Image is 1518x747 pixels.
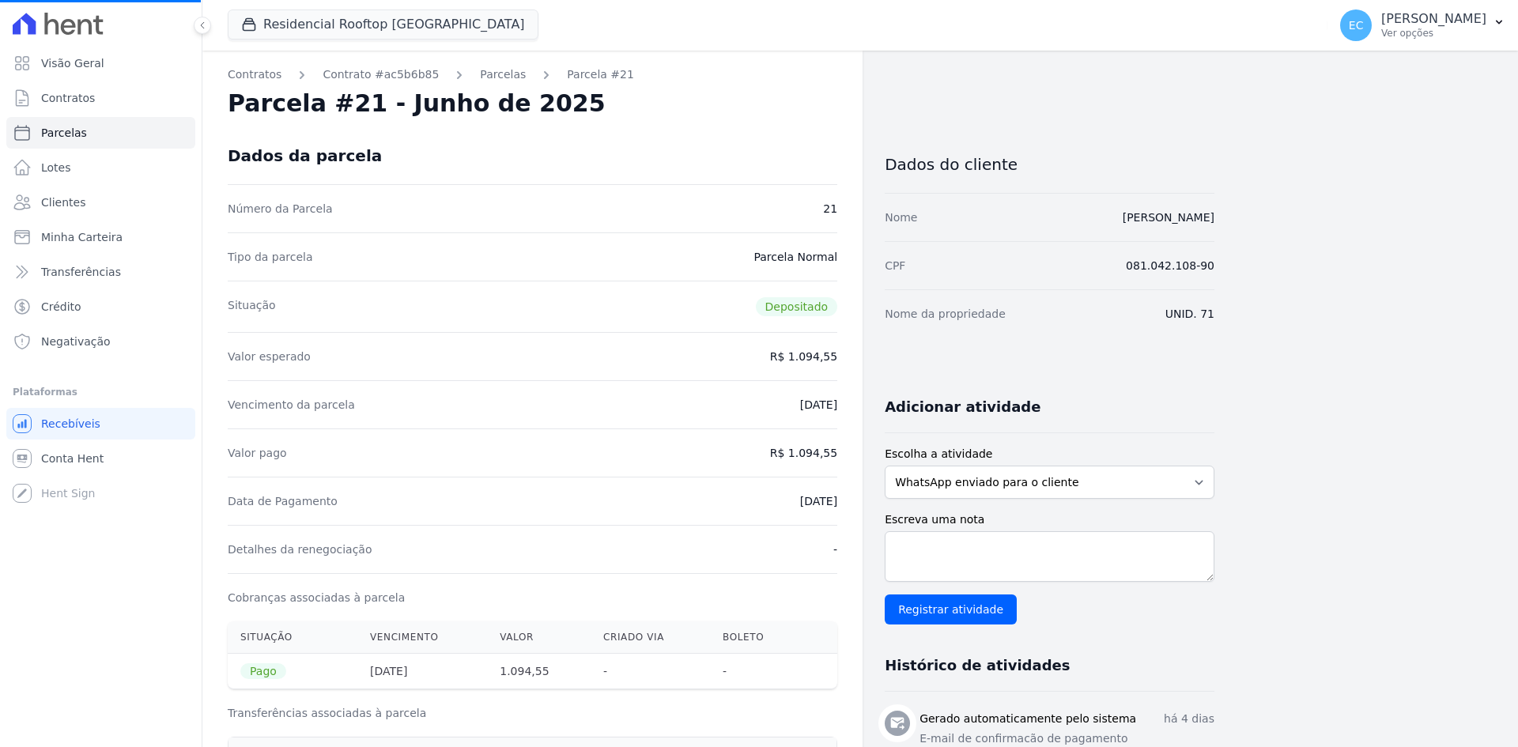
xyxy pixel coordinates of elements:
span: Transferências [41,264,121,280]
span: Visão Geral [41,55,104,71]
p: E-mail de confirmacão de pagamento [919,730,1214,747]
th: Criado via [591,621,710,654]
p: Ver opções [1381,27,1486,40]
span: Crédito [41,299,81,315]
dt: Detalhes da renegociação [228,541,372,557]
h3: Adicionar atividade [885,398,1040,417]
a: Transferências [6,256,195,288]
a: Minha Carteira [6,221,195,253]
div: Plataformas [13,383,189,402]
span: Depositado [756,297,838,316]
a: Parcelas [6,117,195,149]
dt: Vencimento da parcela [228,397,355,413]
dt: Nome [885,209,917,225]
a: Recebíveis [6,408,195,440]
th: Valor [487,621,591,654]
dd: 081.042.108-90 [1126,258,1214,274]
span: Parcelas [41,125,87,141]
a: Contrato #ac5b6b85 [323,66,439,83]
th: Vencimento [357,621,487,654]
button: Residencial Rooftop [GEOGRAPHIC_DATA] [228,9,538,40]
th: Situação [228,621,357,654]
span: Contratos [41,90,95,106]
dd: 21 [823,201,837,217]
input: Registrar atividade [885,594,1017,624]
dt: Tipo da parcela [228,249,313,265]
dt: CPF [885,258,905,274]
th: 1.094,55 [487,654,591,689]
a: Visão Geral [6,47,195,79]
dt: Número da Parcela [228,201,333,217]
a: Crédito [6,291,195,323]
label: Escolha a atividade [885,446,1214,462]
label: Escreva uma nota [885,511,1214,528]
span: Minha Carteira [41,229,123,245]
dt: Cobranças associadas à parcela [228,590,405,606]
dd: - [833,541,837,557]
a: Parcela #21 [567,66,634,83]
dd: R$ 1.094,55 [770,349,837,364]
a: Lotes [6,152,195,183]
dd: Parcela Normal [753,249,837,265]
a: Parcelas [480,66,526,83]
a: Contratos [228,66,281,83]
dt: Data de Pagamento [228,493,338,509]
dt: Valor pago [228,445,287,461]
span: Negativação [41,334,111,349]
dt: Situação [228,297,276,316]
span: Conta Hent [41,451,104,466]
span: Clientes [41,194,85,210]
h3: Gerado automaticamente pelo sistema [919,711,1136,727]
th: Boleto [710,621,802,654]
dt: Nome da propriedade [885,306,1006,322]
button: EC [PERSON_NAME] Ver opções [1327,3,1518,47]
th: [DATE] [357,654,487,689]
h2: Parcela #21 - Junho de 2025 [228,89,606,118]
dd: [DATE] [800,493,837,509]
dd: R$ 1.094,55 [770,445,837,461]
a: Contratos [6,82,195,114]
a: Clientes [6,187,195,218]
h3: Histórico de atividades [885,656,1070,675]
h3: Dados do cliente [885,155,1214,174]
dd: [DATE] [800,397,837,413]
a: [PERSON_NAME] [1123,211,1214,224]
p: há 4 dias [1164,711,1214,727]
span: Pago [240,663,286,679]
div: Dados da parcela [228,146,382,165]
h3: Transferências associadas à parcela [228,705,837,721]
span: Lotes [41,160,71,175]
span: EC [1349,20,1364,31]
p: [PERSON_NAME] [1381,11,1486,27]
th: - [710,654,802,689]
a: Negativação [6,326,195,357]
dd: UNID. 71 [1165,306,1214,322]
th: - [591,654,710,689]
nav: Breadcrumb [228,66,837,83]
span: Recebíveis [41,416,100,432]
a: Conta Hent [6,443,195,474]
dt: Valor esperado [228,349,311,364]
